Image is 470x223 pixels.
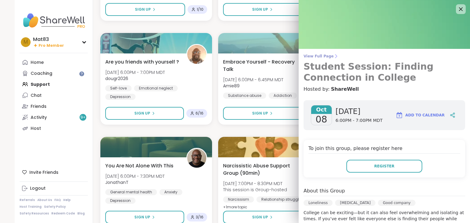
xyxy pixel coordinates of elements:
div: Narcissism [223,196,254,203]
div: Mat83 [33,36,64,43]
a: Referrals [20,198,35,202]
a: FAQ [54,198,61,202]
span: Pro Member [39,43,64,48]
span: [DATE] 6:00PM - 6:45PM MDT [223,77,283,83]
span: This session is Group-hosted [223,187,287,193]
div: Host [31,126,41,132]
h4: Hosted by: [304,86,465,93]
b: JonathanT [105,179,129,185]
span: View Full Page [304,54,465,59]
iframe: Spotlight [79,71,84,76]
h3: Student Session: Finding Connection in College [304,61,465,83]
a: Blog [77,211,85,216]
div: Invite Friends [20,167,88,178]
h4: To join this group, please register here [308,145,460,154]
span: [DATE] [336,107,383,116]
a: Home [20,57,88,68]
a: ShareWell [331,86,359,93]
img: JonathanT [187,149,206,168]
a: Help [63,198,71,202]
a: Coaching [20,68,88,79]
div: Activity [31,115,47,121]
a: Activity9+ [20,112,88,123]
button: Sign Up [223,3,302,16]
span: Oct [311,105,332,114]
span: 6:00PM - 7:00PM MDT [336,118,383,124]
div: Relationship struggles [256,196,308,203]
div: Substance abuse [223,93,266,99]
a: Chat [20,90,88,101]
div: [MEDICAL_DATA] [335,200,375,206]
b: Amie89 [223,83,240,89]
button: Add to Calendar [393,108,447,122]
button: Sign Up [105,107,184,120]
span: 1 / 10 [197,7,203,12]
span: [DATE] 6:00PM - 7:30PM MDT [105,173,165,179]
div: Friends [31,104,47,110]
span: 3 / 16 [196,215,203,220]
span: 6 / 16 [196,111,203,116]
a: About Us [37,198,52,202]
div: Loneliness [304,200,333,206]
span: 08 [315,114,327,125]
a: Logout [20,183,88,194]
div: Good company [378,200,416,206]
span: Sign Up [252,111,268,116]
div: Emotional neglect [134,85,178,91]
div: Addiction [269,93,297,99]
span: [DATE] 7:00PM - 8:30PM MDT [223,181,287,187]
div: Coaching [31,71,52,77]
a: Host Training [20,205,42,209]
img: dougr2026 [187,45,206,64]
span: Sign Up [134,214,150,220]
span: 9 + [80,115,86,120]
a: Friends [20,101,88,112]
span: Are you friends with yourself ? [105,58,179,66]
a: View Full PageStudent Session: Finding Connection in College [304,54,465,83]
button: Sign Up [105,3,185,16]
div: Depression [105,198,136,204]
span: M [24,38,28,46]
span: Embrace Yourself - Recovery Talk [223,58,297,73]
span: Narcissistic Abuse Support Group (90min) [223,162,297,177]
span: [DATE] 6:00PM - 7:00PM MDT [105,69,165,75]
div: Anxiety [159,189,182,195]
span: Register [374,163,394,169]
a: Host [20,123,88,134]
span: You Are Not Alone With This [105,162,173,170]
div: Logout [30,185,46,192]
div: Self-love [105,85,132,91]
span: Sign Up [252,214,268,220]
a: Safety Resources [20,211,49,216]
img: ShareWell Logomark [396,112,403,119]
h4: About this Group [304,187,345,195]
div: Depression [105,94,136,100]
button: Register [346,160,422,173]
span: Sign Up [252,7,268,12]
a: Redeem Code [51,211,75,216]
img: ShareWell Nav Logo [20,10,88,31]
b: dougr2026 [105,75,128,82]
span: Add to Calendar [405,112,445,118]
div: Home [31,60,44,66]
div: Chat [31,93,42,99]
span: Sign Up [135,7,151,12]
button: Sign Up [223,107,302,120]
span: Sign Up [134,111,150,116]
a: Safety Policy [44,205,66,209]
div: General mental health [105,189,157,195]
